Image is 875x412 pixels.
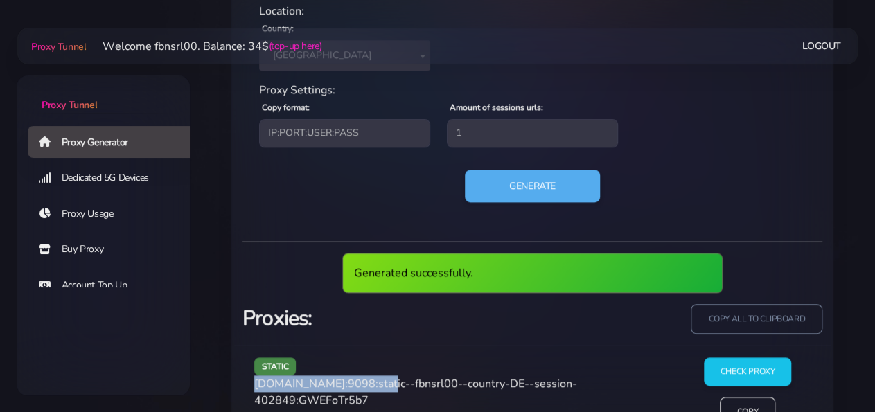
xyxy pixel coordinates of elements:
button: Generate [465,170,600,203]
div: Location: [251,3,814,19]
label: Amount of sessions urls: [450,101,543,114]
a: Buy Proxy [28,233,201,265]
h3: Proxies: [242,304,524,332]
a: Proxy Usage [28,198,201,230]
span: Proxy Tunnel [42,98,97,111]
a: Proxy Tunnel [17,75,190,112]
div: Proxy Settings: [251,82,814,98]
span: static [254,357,297,375]
label: Copy format: [262,101,310,114]
a: Proxy Generator [28,126,201,158]
a: (top-up here) [268,39,321,53]
span: [DOMAIN_NAME]:9098:static--fbnsrl00--country-DE--session-402849:GWEFoTr5b7 [254,376,577,408]
a: Proxy Tunnel [28,35,86,57]
iframe: Webchat Widget [671,186,858,395]
a: Account Top Up [28,269,201,301]
a: Dedicated 5G Devices [28,162,201,194]
li: Welcome fbnsrl00. Balance: 34$ [86,38,321,55]
label: Country: [262,22,294,35]
span: Proxy Tunnel [31,40,86,53]
div: Generated successfully. [342,253,723,293]
a: Logout [802,33,841,59]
